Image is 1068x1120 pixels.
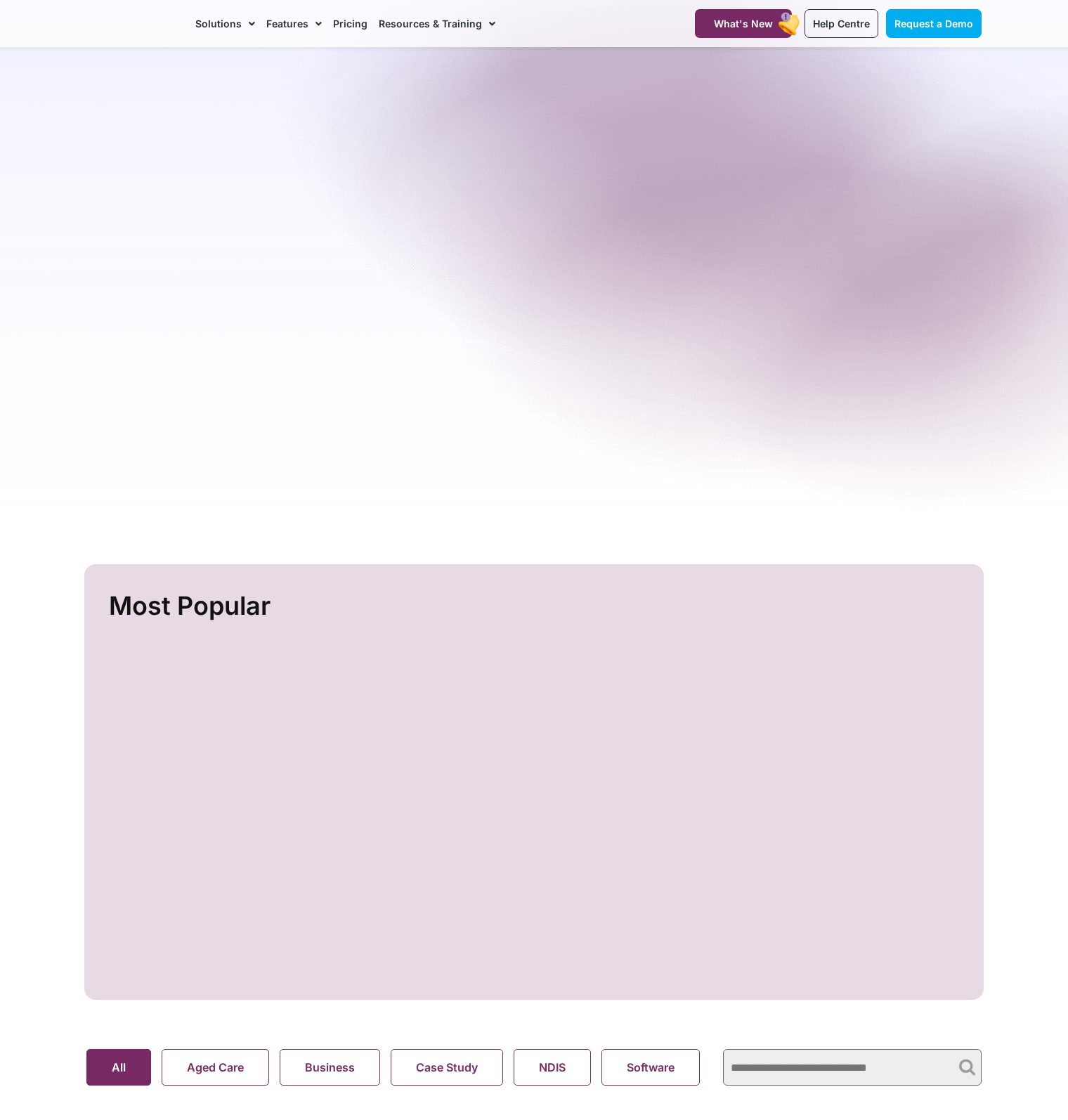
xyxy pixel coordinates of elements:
[514,1049,591,1086] button: NDIS
[601,1049,700,1086] button: Software
[86,1049,151,1086] button: All
[714,18,773,30] span: What's New
[109,585,963,627] h2: Most Popular
[391,1049,503,1086] button: Case Study
[886,9,982,38] a: Request a Demo
[805,9,878,38] a: Help Centre
[162,1049,269,1086] button: Aged Care
[86,13,181,34] img: CareMaster Logo
[280,1049,380,1086] button: Business
[813,18,870,30] span: Help Centre
[894,18,973,30] span: Request a Demo
[695,9,792,38] a: What's New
